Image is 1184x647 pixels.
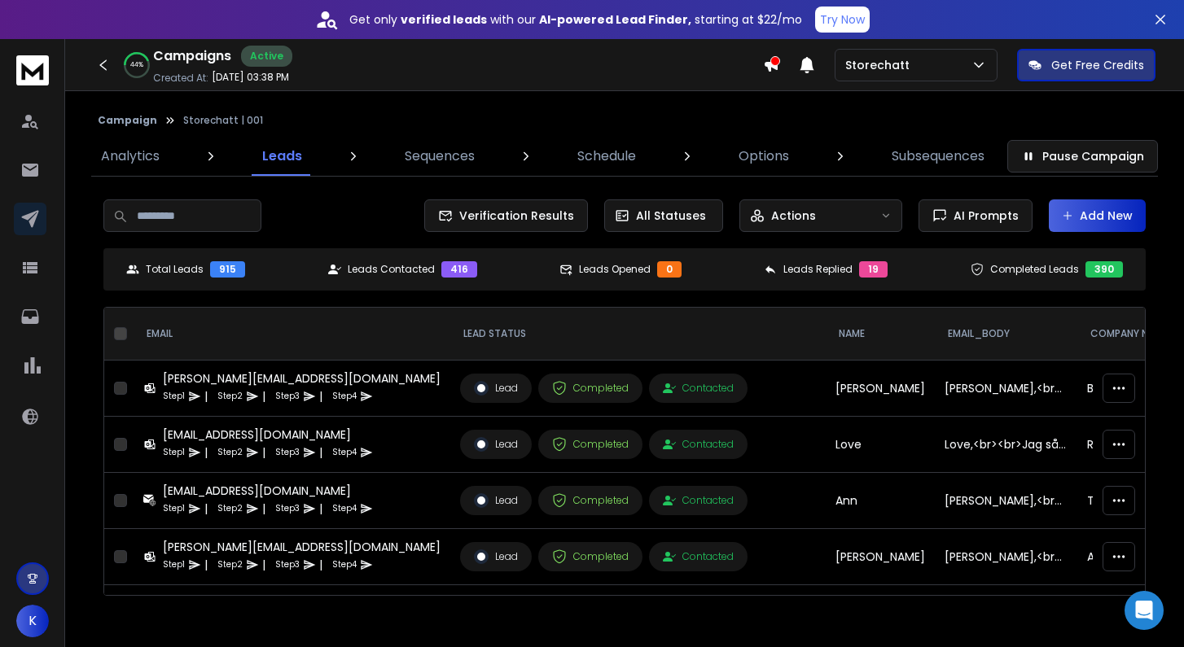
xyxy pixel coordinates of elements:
p: | [262,557,265,573]
p: Try Now [820,11,865,28]
div: [EMAIL_ADDRESS][DOMAIN_NAME] [163,426,373,443]
p: | [319,444,322,461]
td: [PERSON_NAME] [826,529,935,585]
p: | [204,501,208,517]
p: Sequences [405,146,475,166]
p: Step 4 [332,501,357,517]
p: Step 1 [163,501,185,517]
div: Completed [552,493,629,508]
button: Get Free Credits [1017,49,1155,81]
td: [PERSON_NAME],<br><br>Jag såg att [PERSON_NAME] fokuserar på att erbjuda "världens bäst uppkoppla... [935,529,1077,585]
button: Verification Results [424,199,588,232]
p: All Statuses [636,208,706,224]
div: Completed [552,549,629,564]
a: Schedule [568,137,646,176]
td: [PERSON_NAME],<br><br>Jag såg att Tetra Pak fokuserar på hållbarhet och innovation inom livsmedel... [935,473,1077,529]
p: | [262,388,265,404]
td: Ann [826,473,935,529]
p: Get Free Credits [1051,57,1144,73]
button: K [16,605,49,637]
p: Step 3 [275,501,300,517]
p: Step 1 [163,444,185,461]
div: Completed [552,437,629,452]
p: Leads Replied [783,263,853,276]
p: Get only with our starting at $22/mo [349,11,802,28]
p: Options [739,146,789,166]
p: Storechatt [845,57,916,73]
a: Options [729,137,799,176]
p: Step 4 [332,444,357,461]
span: AI Prompts [947,208,1019,224]
a: Analytics [91,137,169,176]
div: Lead [474,493,518,508]
div: 390 [1085,261,1123,278]
td: [PERSON_NAME] [826,585,935,641]
a: Subsequences [882,137,994,176]
p: | [204,444,208,461]
button: Try Now [815,7,870,33]
button: Campaign [98,114,157,127]
button: Pause Campaign [1007,140,1158,173]
p: Step 2 [217,444,243,461]
p: Step 1 [163,388,185,404]
p: Total Leads [146,263,204,276]
div: [PERSON_NAME][EMAIL_ADDRESS][DOMAIN_NAME] [163,539,441,555]
p: | [204,557,208,573]
p: Analytics [101,146,160,166]
div: Lead [474,381,518,396]
td: [PERSON_NAME],<br><br>Jag såg att ni fokuserar på energieffektivisering och miljöcertifiering, vi... [935,585,1077,641]
p: | [262,444,265,461]
h1: Campaigns [153,46,231,66]
th: LEAD STATUS [450,308,826,361]
p: Schedule [577,146,636,166]
p: | [204,388,208,404]
th: email_body [935,308,1077,361]
p: Step 3 [275,557,300,573]
th: EMAIL [134,308,450,361]
p: Storechatt | 001 [183,114,263,127]
div: Lead [474,437,518,452]
p: | [319,557,322,573]
strong: verified leads [401,11,487,28]
p: Completed Leads [990,263,1079,276]
div: [EMAIL_ADDRESS][DOMAIN_NAME] [163,483,373,499]
td: [PERSON_NAME],<br><br>Er Community™-plattform för integrerad arbetskraftshantering fångade verkli... [935,361,1077,417]
p: Created At: [153,72,208,85]
div: 416 [441,261,477,278]
div: 19 [859,261,888,278]
button: Add New [1049,199,1146,232]
p: | [262,501,265,517]
strong: AI-powered Lead Finder, [539,11,691,28]
p: | [319,501,322,517]
div: [PERSON_NAME][EMAIL_ADDRESS][DOMAIN_NAME] [163,370,441,387]
p: Leads [262,146,302,166]
div: Contacted [663,438,734,451]
div: Contacted [663,550,734,563]
p: Step 2 [217,501,243,517]
p: [DATE] 03:38 PM [212,71,289,84]
span: Verification Results [453,208,574,224]
p: Step 4 [332,388,357,404]
p: Leads Contacted [348,263,435,276]
div: 0 [657,261,682,278]
p: Leads Opened [579,263,651,276]
p: Actions [771,208,816,224]
p: | [319,388,322,404]
button: AI Prompts [919,199,1033,232]
p: Step 2 [217,557,243,573]
div: Active [241,46,292,67]
a: Sequences [395,137,485,176]
td: [PERSON_NAME] [826,361,935,417]
p: Subsequences [892,146,984,166]
td: Love,<br><br>Jag såg att Rocket Revenue betonar effektivitet i digital marknadsföring, vilket är ... [935,417,1077,473]
div: Contacted [663,494,734,507]
div: Lead [474,549,518,564]
div: Contacted [663,382,734,395]
div: Open Intercom Messenger [1125,591,1164,630]
p: Step 1 [163,557,185,573]
p: Step 4 [332,557,357,573]
td: Love [826,417,935,473]
p: Step 3 [275,444,300,461]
